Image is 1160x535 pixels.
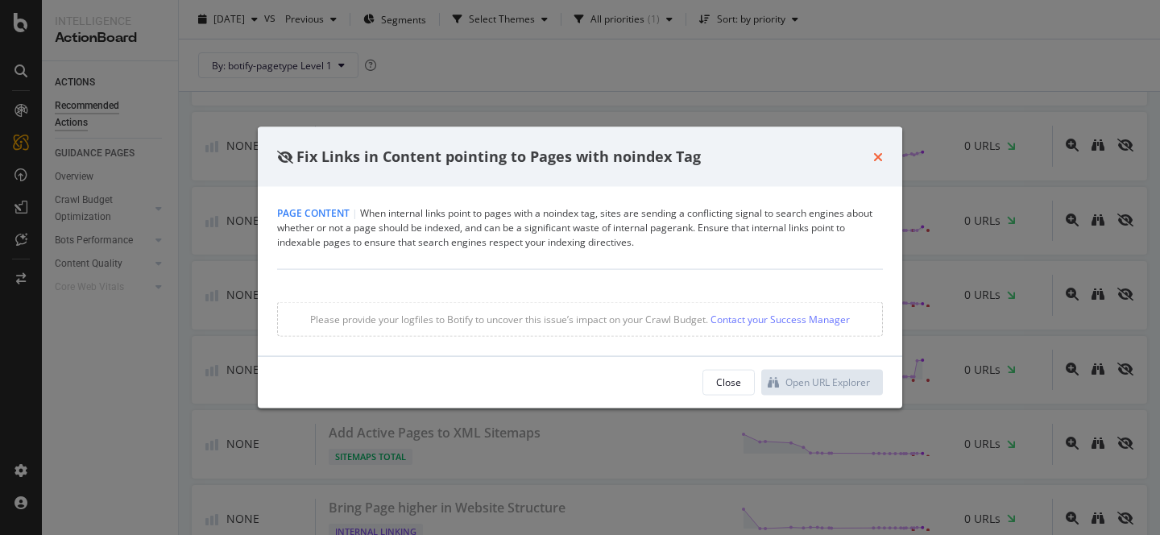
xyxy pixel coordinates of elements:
div: times [873,147,883,168]
button: Open URL Explorer [761,369,883,395]
span: Fix Links in Content pointing to Pages with noindex Tag [296,147,701,166]
div: When internal links point to pages with a noindex tag, sites are sending a conflicting signal to ... [277,205,883,249]
div: Please provide your logfiles to Botify to uncover this issue’s impact on your Crawl Budget. [277,301,883,336]
div: Close [716,375,741,389]
span: | [352,205,358,219]
div: modal [258,127,902,409]
a: Contact your Success Manager [708,312,850,326]
div: Open URL Explorer [785,375,870,389]
div: eye-slash [277,151,293,164]
span: Page Content [277,205,350,219]
button: Close [702,369,755,395]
